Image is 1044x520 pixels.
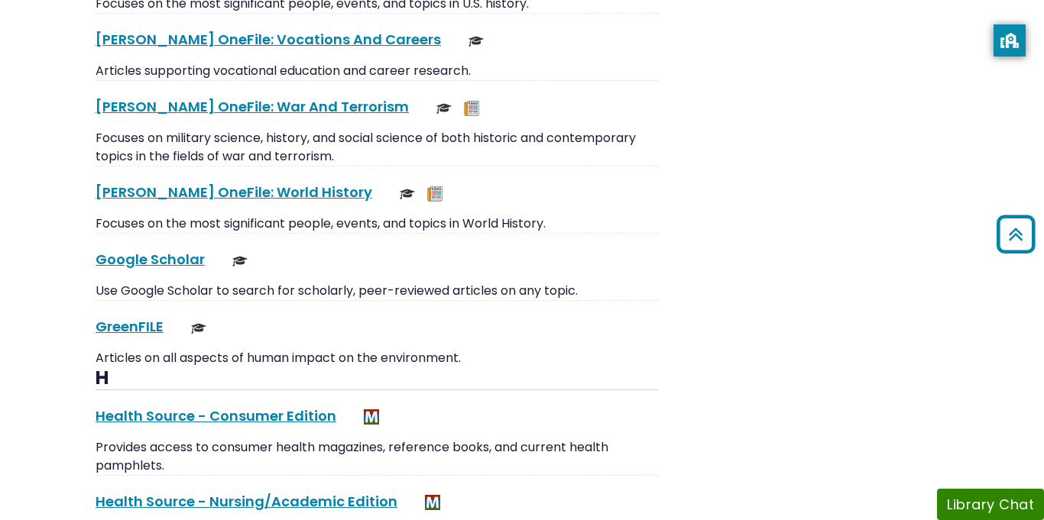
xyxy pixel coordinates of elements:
[364,409,379,425] img: MeL (Michigan electronic Library)
[96,30,441,49] a: [PERSON_NAME] OneFile: Vocations And Careers
[96,182,372,202] a: [PERSON_NAME] OneFile: World History
[96,250,205,269] a: Google Scholar
[96,367,658,390] h3: H
[436,101,452,116] img: Scholarly or Peer Reviewed
[96,438,658,475] p: Provides access to consumer health magazines, reference books, and current health pamphlets.
[96,317,164,336] a: GreenFILE
[994,24,1026,57] button: privacy banner
[96,282,658,300] p: Use Google Scholar to search for scholarly, peer-reviewed articles on any topic.
[96,406,336,425] a: Health Source - Consumer Edition
[96,349,658,367] p: Articles on all aspects of human impact on the environment.
[991,221,1040,247] a: Back to Top
[96,129,658,166] p: Focuses on military science, history, and social science of both historic and contemporary topics...
[191,321,206,336] img: Scholarly or Peer Reviewed
[425,495,440,510] img: MeL (Michigan electronic Library)
[96,62,658,80] p: Articles supporting vocational education and career research.
[400,186,415,202] img: Scholarly or Peer Reviewed
[96,97,409,116] a: [PERSON_NAME] OneFile: War And Terrorism
[937,489,1044,520] button: Library Chat
[232,254,248,269] img: Scholarly or Peer Reviewed
[96,492,397,511] a: Health Source - Nursing/Academic Edition
[96,215,658,233] p: Focuses on the most significant people, events, and topics in World History.
[464,101,479,116] img: Newspapers
[427,186,443,202] img: Newspapers
[469,34,484,49] img: Scholarly or Peer Reviewed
